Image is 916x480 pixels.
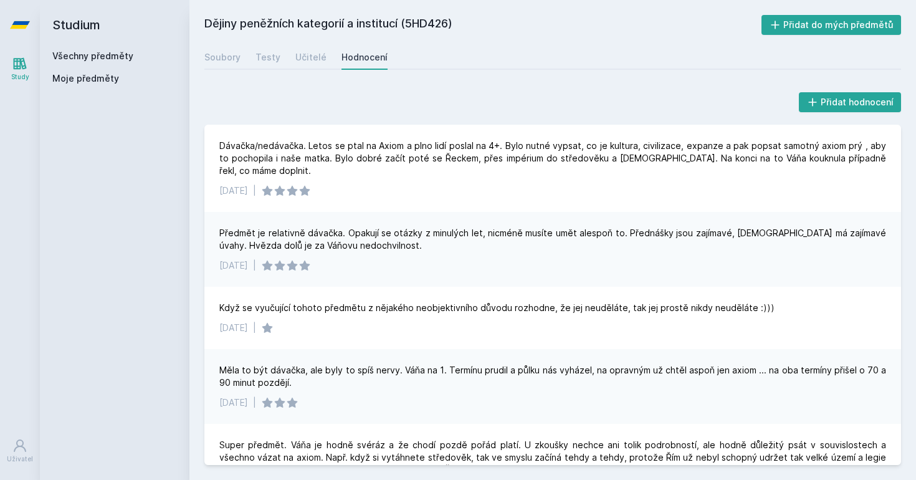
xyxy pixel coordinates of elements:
[255,45,280,70] a: Testy
[219,302,775,314] div: Když se vyučující tohoto předmětu z nějakého neobjektivního důvodu rozhodne, že jej neuděláte, ta...
[2,432,37,470] a: Uživatel
[52,72,119,85] span: Moje předměty
[799,92,902,112] button: Přidat hodnocení
[761,15,902,35] button: Přidat do mých předmětů
[219,140,886,177] div: Dávačka/nedávačka. Letos se ptal na Axiom a plno lidí poslal na 4+. Bylo nutné vypsat, co je kult...
[255,51,280,64] div: Testy
[253,185,256,197] div: |
[341,45,388,70] a: Hodnocení
[219,396,248,409] div: [DATE]
[204,51,241,64] div: Soubory
[204,15,761,35] h2: Dějiny peněžních kategorií a institucí (5HD426)
[219,322,248,334] div: [DATE]
[253,322,256,334] div: |
[219,259,248,272] div: [DATE]
[253,259,256,272] div: |
[219,185,248,197] div: [DATE]
[11,72,29,82] div: Study
[7,454,33,464] div: Uživatel
[204,45,241,70] a: Soubory
[219,227,886,252] div: Předmět je relativně dávačka. Opakují se otázky z minulých let, nicméně musíte umět alespoň to. P...
[2,50,37,88] a: Study
[52,50,133,61] a: Všechny předměty
[219,364,886,389] div: Měla to být dávačka, ale byly to spíš nervy. Váňa na 1. Termínu prudil a půlku nás vyházel, na op...
[295,51,327,64] div: Učitelé
[341,51,388,64] div: Hodnocení
[253,396,256,409] div: |
[295,45,327,70] a: Učitelé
